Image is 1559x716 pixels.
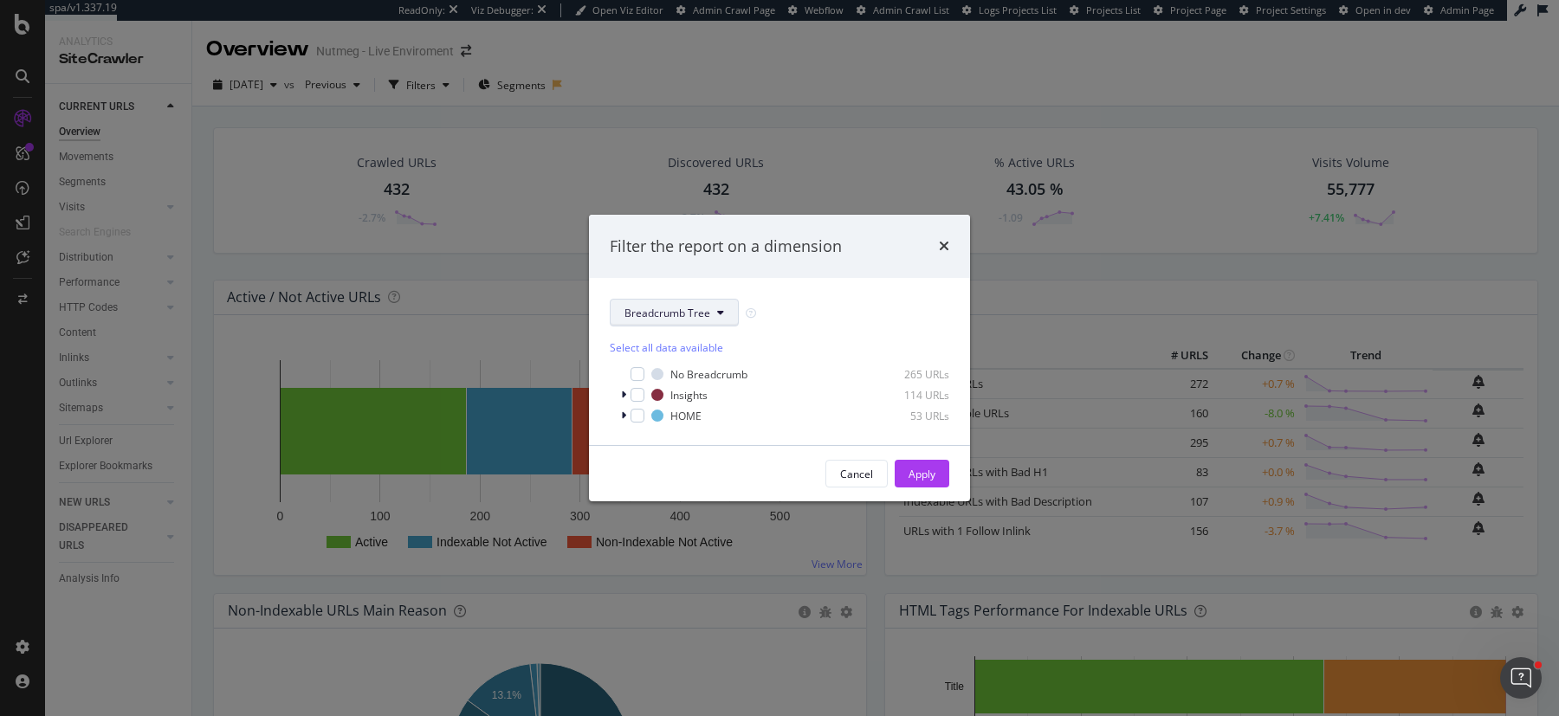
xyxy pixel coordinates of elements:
[909,467,935,481] div: Apply
[610,235,842,258] div: Filter the report on a dimension
[610,340,949,355] div: Select all data available
[825,460,888,487] button: Cancel
[610,299,739,326] button: Breadcrumb Tree
[939,235,949,258] div: times
[624,306,710,320] span: Breadcrumb Tree
[864,388,949,403] div: 114 URLs
[864,409,949,423] div: 53 URLs
[864,367,949,382] div: 265 URLs
[670,409,702,423] div: HOME
[670,367,747,382] div: No Breadcrumb
[589,215,970,502] div: modal
[670,388,708,403] div: Insights
[840,467,873,481] div: Cancel
[1500,657,1542,699] iframe: Intercom live chat
[895,460,949,487] button: Apply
